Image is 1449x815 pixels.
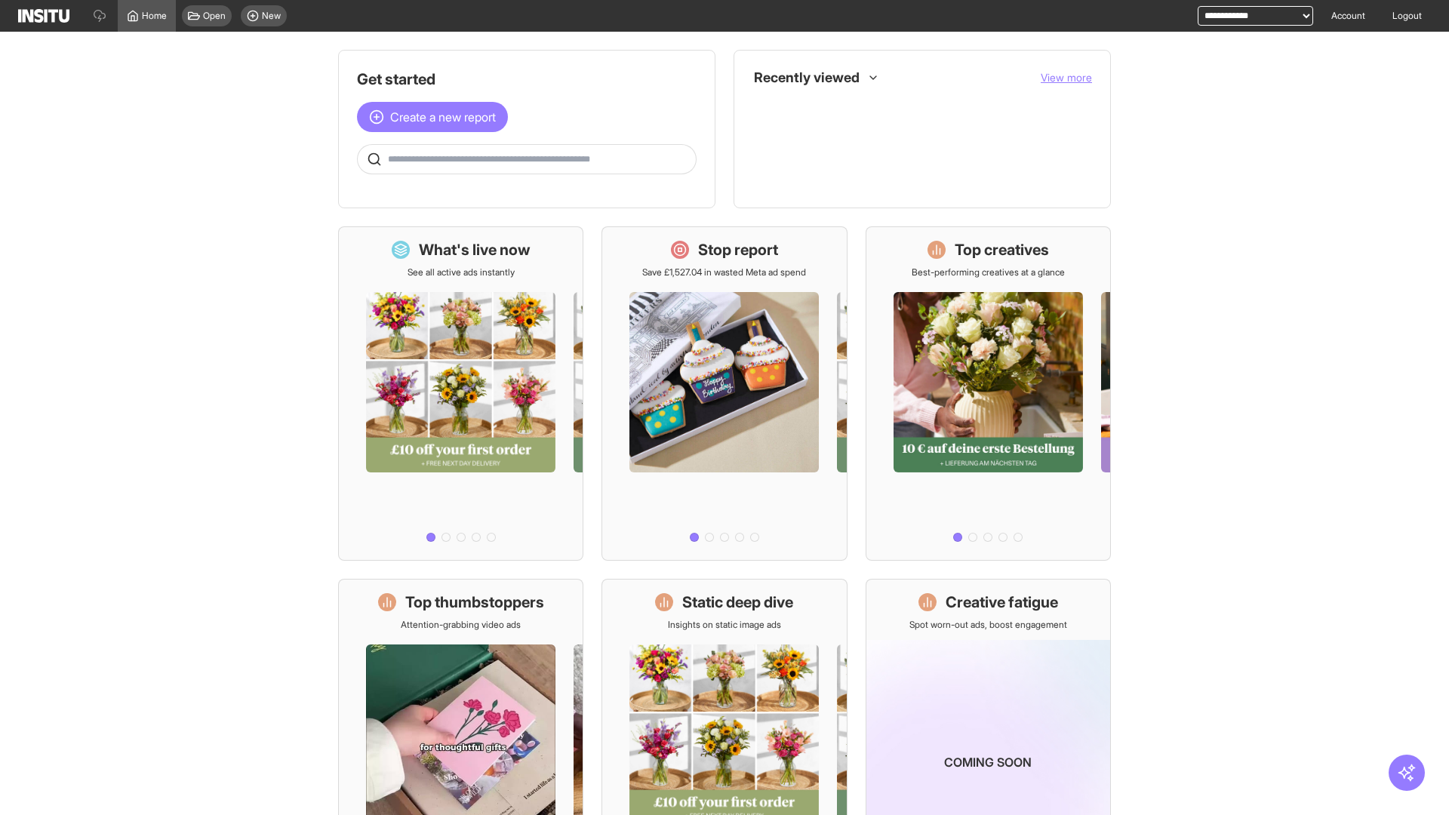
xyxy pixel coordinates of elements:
p: Save £1,527.04 in wasted Meta ad spend [642,266,806,278]
span: Open [203,10,226,22]
h1: Top thumbstoppers [405,592,544,613]
a: Top creativesBest-performing creatives at a glance [866,226,1111,561]
a: What's live nowSee all active ads instantly [338,226,583,561]
span: View more [1041,71,1092,84]
h1: Stop report [698,239,778,260]
span: Home [142,10,167,22]
p: Best-performing creatives at a glance [912,266,1065,278]
h1: Top creatives [955,239,1049,260]
h1: Get started [357,69,697,90]
p: Attention-grabbing video ads [401,619,521,631]
img: Logo [18,9,69,23]
span: New [262,10,281,22]
p: Insights on static image ads [668,619,781,631]
button: View more [1041,70,1092,85]
button: Create a new report [357,102,508,132]
p: See all active ads instantly [408,266,515,278]
h1: Static deep dive [682,592,793,613]
a: Stop reportSave £1,527.04 in wasted Meta ad spend [601,226,847,561]
span: Create a new report [390,108,496,126]
h1: What's live now [419,239,531,260]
